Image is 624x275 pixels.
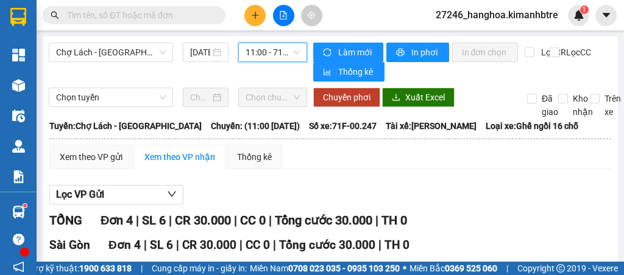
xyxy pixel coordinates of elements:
[580,5,589,14] sup: 1
[142,213,166,228] span: SL 6
[150,238,173,252] span: SL 6
[251,11,260,19] span: plus
[246,88,299,106] span: Chọn chuyến
[237,150,272,164] div: Thống kê
[190,46,211,59] input: 15/10/2025
[12,49,25,61] img: dashboard-icon
[405,91,445,104] span: Xuất Excel
[67,9,211,22] input: Tìm tên, số ĐT hoặc mã đơn
[536,46,568,59] span: Lọc CR
[273,5,294,26] button: file-add
[250,262,400,275] span: Miền Nam
[273,238,276,252] span: |
[56,187,104,202] span: Lọc VP Gửi
[537,92,563,119] span: Đã giao
[12,206,25,218] img: warehouse-icon
[595,5,617,26] button: caret-down
[79,263,132,273] strong: 1900 633 818
[386,119,477,133] span: Tài xế: [PERSON_NAME]
[582,5,586,14] span: 1
[144,238,147,252] span: |
[108,238,141,252] span: Đơn 4
[49,238,90,252] span: Sài Gòn
[240,213,266,228] span: CC 0
[313,43,383,62] button: syncLàm mới
[182,238,236,252] span: CR 30.000
[167,189,177,199] span: down
[190,91,211,104] input: Chọn ngày
[338,46,374,59] span: Làm mới
[19,262,132,275] span: Hỗ trợ kỹ thuật:
[279,11,288,19] span: file-add
[309,119,377,133] span: Số xe: 71F-00.247
[56,43,166,61] span: Chợ Lách - Sài Gòn
[288,263,400,273] strong: 0708 023 035 - 0935 103 250
[12,79,25,92] img: warehouse-icon
[12,170,25,183] img: solution-icon
[392,93,400,103] span: download
[568,92,598,119] span: Kho nhận
[12,110,25,122] img: warehouse-icon
[211,119,300,133] span: Chuyến: (11:00 [DATE])
[136,213,139,228] span: |
[452,43,519,62] button: In đơn chọn
[561,46,593,59] span: Lọc CC
[13,261,24,273] span: notification
[275,213,372,228] span: Tổng cước 30.000
[152,262,247,275] span: Cung cấp máy in - giấy in:
[386,43,449,62] button: printerIn phơi
[49,121,202,131] b: Tuyến: Chợ Lách - [GEOGRAPHIC_DATA]
[176,238,179,252] span: |
[239,238,243,252] span: |
[101,213,133,228] span: Đơn 4
[169,213,172,228] span: |
[313,88,380,107] button: Chuyển phơi
[573,10,584,21] img: icon-new-feature
[486,119,578,133] span: Loại xe: Ghế ngồi 16 chỗ
[13,234,24,245] span: question-circle
[323,48,333,58] span: sync
[426,7,568,23] span: 27246_hanghoa.kimanhbtre
[313,62,385,82] button: bar-chartThống kê
[234,213,237,228] span: |
[279,238,375,252] span: Tổng cước 30.000
[246,238,270,252] span: CC 0
[244,5,266,26] button: plus
[246,43,299,61] span: 11:00 - 71F-00.247
[49,185,183,204] button: Lọc VP Gửi
[144,150,215,164] div: Xem theo VP nhận
[381,213,407,228] span: TH 0
[23,204,27,207] sup: 1
[51,11,59,19] span: search
[49,213,82,228] span: TỔNG
[269,213,272,228] span: |
[12,140,25,153] img: warehouse-icon
[10,8,26,26] img: logo-vxr
[556,264,565,273] span: copyright
[385,238,409,252] span: TH 0
[382,88,455,107] button: downloadXuất Excel
[301,5,322,26] button: aim
[411,46,439,59] span: In phơi
[375,213,378,228] span: |
[409,262,497,275] span: Miền Bắc
[307,11,316,19] span: aim
[141,262,143,275] span: |
[601,10,612,21] span: caret-down
[396,48,406,58] span: printer
[378,238,381,252] span: |
[60,150,122,164] div: Xem theo VP gửi
[323,68,333,77] span: bar-chart
[338,65,375,78] span: Thống kê
[175,213,231,228] span: CR 30.000
[506,262,508,275] span: |
[445,263,497,273] strong: 0369 525 060
[403,266,406,271] span: ⚪️
[56,88,166,106] span: Chọn tuyến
